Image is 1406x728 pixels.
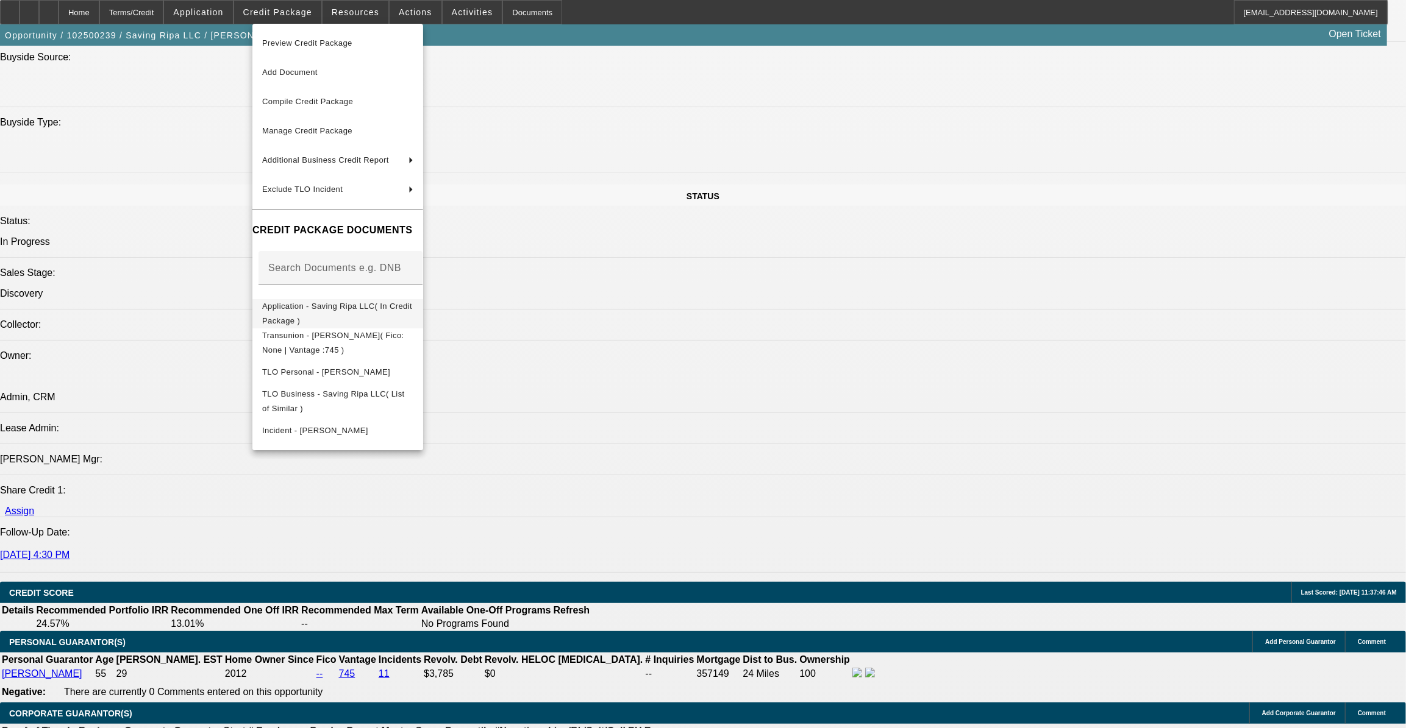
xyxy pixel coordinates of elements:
button: Application - Saving Ripa LLC( In Credit Package ) [252,299,423,328]
mat-label: Search Documents e.g. DNB [268,263,401,273]
button: Transunion - baker, Ivan( Fico: None | Vantage :745 ) [252,328,423,358]
span: Application - Saving Ripa LLC( In Credit Package ) [262,302,412,325]
span: Transunion - [PERSON_NAME]( Fico: None | Vantage :745 ) [262,331,404,355]
span: Preview Credit Package [262,38,352,48]
button: Incident - baker, Ivan [252,416,423,445]
span: Exclude TLO Incident [262,185,343,194]
span: Additional Business Credit Report [262,155,389,164]
button: TLO Personal - baker, Ivan [252,358,423,387]
span: Manage Credit Package [262,126,352,135]
span: TLO Business - Saving Ripa LLC( List of Similar ) [262,389,405,413]
span: Add Document [262,68,318,77]
span: Compile Credit Package [262,97,353,106]
span: TLO Personal - [PERSON_NAME] [262,367,390,376]
h4: CREDIT PACKAGE DOCUMENTS [252,223,423,238]
span: Incident - [PERSON_NAME] [262,426,368,435]
button: TLO Business - Saving Ripa LLC( List of Similar ) [252,387,423,416]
